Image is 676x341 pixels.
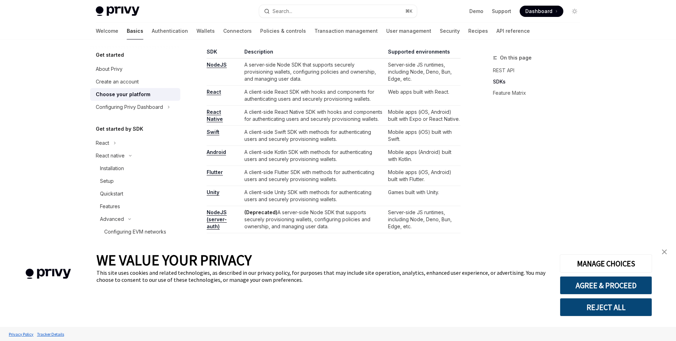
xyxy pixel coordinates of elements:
[242,86,385,106] td: A client-side React SDK with hooks and components for authenticating users and securely provision...
[385,58,461,86] td: Server-side JS runtimes, including Node, Deno, Bun, Edge, etc.
[207,209,227,230] a: NodeJS (server-auth)
[493,87,586,99] a: Feature Matrix
[385,186,461,206] td: Games built with Unity.
[100,190,123,198] div: Quickstart
[7,328,35,340] a: Privacy Policy
[385,86,461,106] td: Web apps built with React.
[469,8,483,15] a: Demo
[104,228,166,236] div: Configuring EVM networks
[96,23,118,39] a: Welcome
[96,151,125,160] div: React native
[96,269,549,283] div: This site uses cookies and related technologies, as described in our privacy policy, for purposes...
[127,23,143,39] a: Basics
[96,125,143,133] h5: Get started by SDK
[259,5,417,18] button: Search...⌘K
[657,245,671,259] a: close banner
[520,6,563,17] a: Dashboard
[96,77,139,86] div: Create an account
[96,251,252,269] span: WE VALUE YOUR PRIVACY
[96,51,124,59] h5: Get started
[207,129,219,135] a: Swift
[11,259,86,289] img: company logo
[492,8,511,15] a: Support
[525,8,552,15] span: Dashboard
[314,23,378,39] a: Transaction management
[90,101,180,113] button: Configuring Privy Dashboard
[90,162,180,175] a: Installation
[207,169,223,175] a: Flutter
[242,166,385,186] td: A client-side Flutter SDK with methods for authenticating users and securely provisioning wallets.
[493,76,586,87] a: SDKs
[35,328,66,340] a: Tracker Details
[386,23,431,39] a: User management
[385,166,461,186] td: Mobile apps (iOS, Android) built with Flutter.
[96,65,123,73] div: About Privy
[207,89,221,95] a: React
[207,189,219,196] a: Unity
[100,177,114,185] div: Setup
[242,146,385,166] td: A client-side Kotlin SDK with methods for authenticating users and securely provisioning wallets.
[496,23,530,39] a: API reference
[90,75,180,88] a: Create an account
[90,63,180,75] a: About Privy
[242,206,385,233] td: A server-side Node SDK that supports securely provisioning wallets, configuring policies and owne...
[96,139,109,147] div: React
[569,6,580,17] button: Toggle dark mode
[90,175,180,187] a: Setup
[90,200,180,213] a: Features
[223,23,252,39] a: Connectors
[207,62,227,68] a: NodeJS
[100,215,124,223] div: Advanced
[560,254,652,273] button: MANAGE CHOICES
[440,23,460,39] a: Security
[385,106,461,126] td: Mobile apps (iOS, Android) built with Expo or React Native.
[493,65,586,76] a: REST API
[90,187,180,200] a: Quickstart
[90,137,180,149] button: React
[260,23,306,39] a: Policies & controls
[273,7,292,15] div: Search...
[242,58,385,86] td: A server-side Node SDK that supports securely provisioning wallets, configuring policies and owne...
[385,48,461,58] th: Supported environments
[242,106,385,126] td: A client-side React Native SDK with hooks and components for authenticating users and securely pr...
[242,186,385,206] td: A client-side Unity SDK with methods for authenticating users and securely provisioning wallets.
[90,149,180,162] button: React native
[662,249,667,254] img: close banner
[560,276,652,294] button: AGREE & PROCEED
[207,109,223,122] a: React Native
[90,225,180,238] a: Configuring EVM networks
[90,88,180,101] a: Choose your platform
[242,126,385,146] td: A client-side Swift SDK with methods for authenticating users and securely provisioning wallets.
[560,298,652,316] button: REJECT ALL
[242,48,385,58] th: Description
[100,164,124,173] div: Installation
[405,8,413,14] span: ⌘ K
[152,23,188,39] a: Authentication
[244,209,277,215] strong: (Deprecated)
[468,23,488,39] a: Recipes
[196,23,215,39] a: Wallets
[385,206,461,233] td: Server-side JS runtimes, including Node, Deno, Bun, Edge, etc.
[385,126,461,146] td: Mobile apps (iOS) built with Swift.
[96,90,150,99] div: Choose your platform
[90,238,180,251] a: Configuring appearance
[500,54,532,62] span: On this page
[96,6,139,16] img: light logo
[207,48,241,58] th: SDK
[90,213,180,225] button: Advanced
[385,146,461,166] td: Mobile apps (Android) built with Kotlin.
[96,103,163,111] div: Configuring Privy Dashboard
[207,149,226,155] a: Android
[100,202,120,211] div: Features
